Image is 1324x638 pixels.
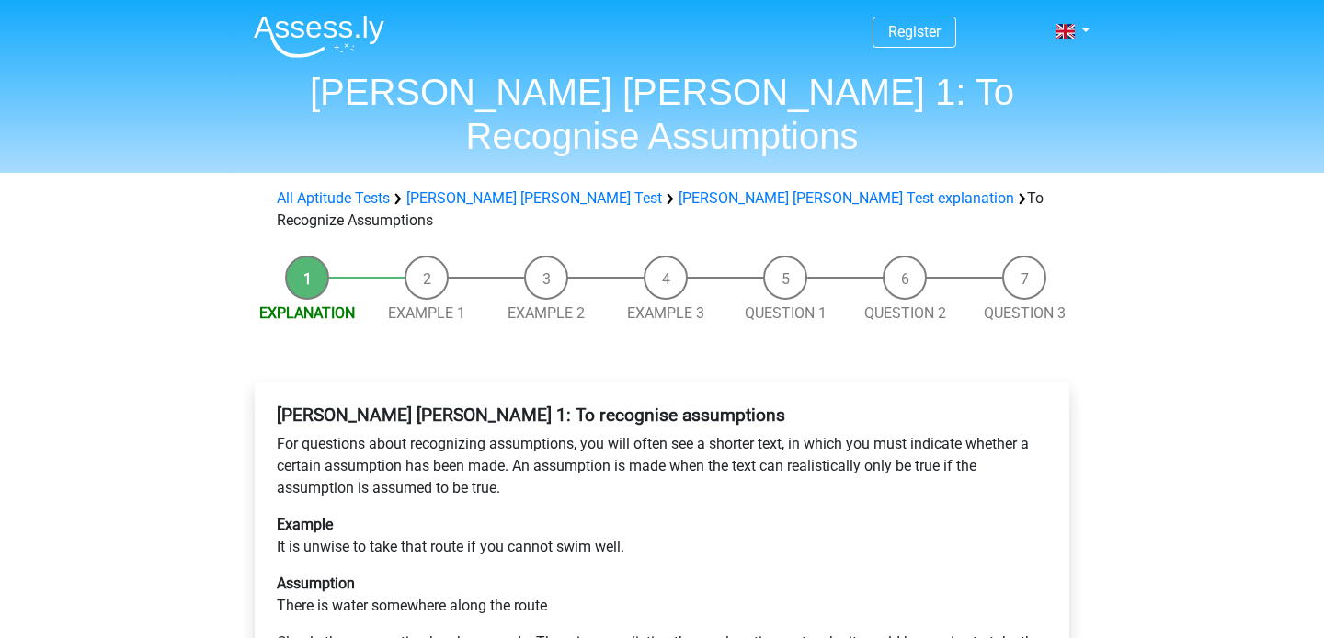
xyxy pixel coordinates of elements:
img: Assessly [254,15,384,58]
div: To Recognize Assumptions [269,188,1055,232]
a: Example 2 [508,304,585,322]
a: Example 3 [627,304,704,322]
a: Register [888,23,941,40]
p: It is unwise to take that route if you cannot swim well. [277,514,1047,558]
a: [PERSON_NAME] [PERSON_NAME] Test explanation [679,189,1014,207]
b: Assumption [277,575,355,592]
a: [PERSON_NAME] [PERSON_NAME] Test [406,189,662,207]
h1: [PERSON_NAME] [PERSON_NAME] 1: To Recognise Assumptions [239,70,1085,158]
b: [PERSON_NAME] [PERSON_NAME] 1: To recognise assumptions [277,404,785,426]
a: Question 2 [864,304,946,322]
p: There is water somewhere along the route [277,573,1047,617]
a: Question 1 [745,304,827,322]
a: Example 1 [388,304,465,322]
a: Explanation [259,304,355,322]
a: All Aptitude Tests [277,189,390,207]
a: Question 3 [984,304,1066,322]
b: Example [277,516,333,533]
p: For questions about recognizing assumptions, you will often see a shorter text, in which you must... [277,433,1047,499]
